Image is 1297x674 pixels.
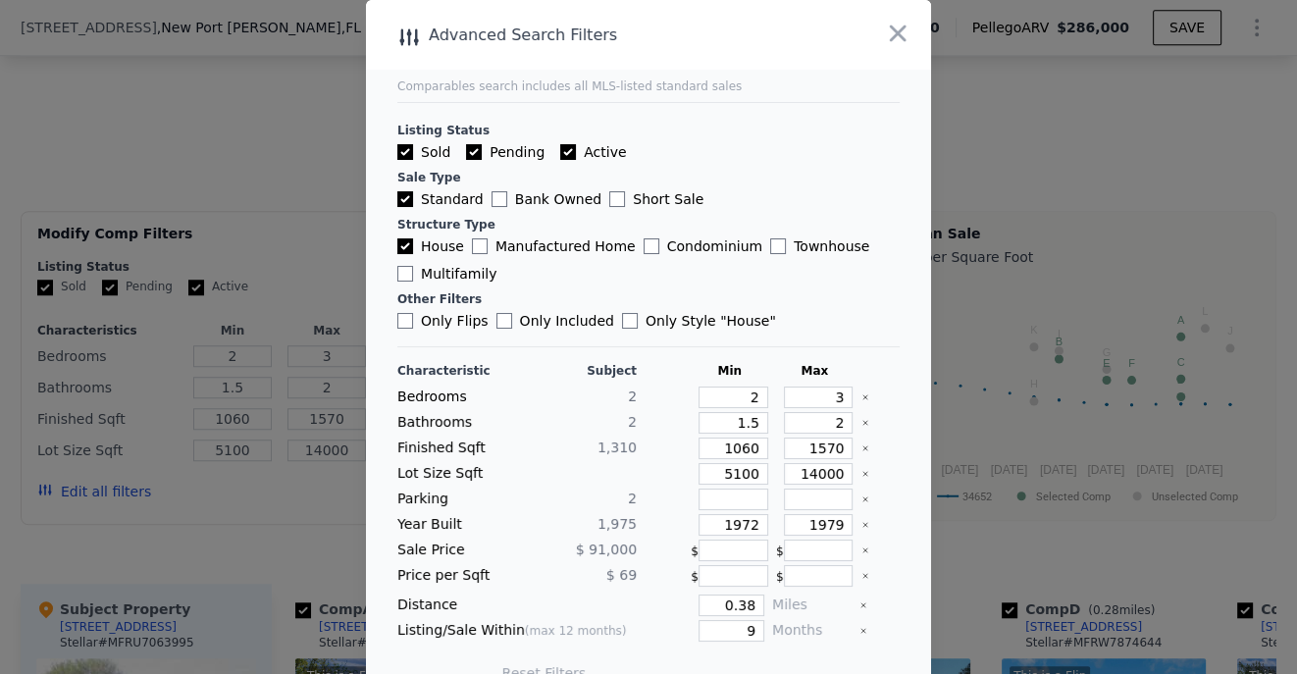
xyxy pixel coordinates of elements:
label: House [397,236,464,256]
button: Clear [861,521,869,529]
input: Bank Owned [492,191,507,207]
label: Short Sale [609,189,703,209]
div: Comparables search includes all MLS-listed standard sales [397,78,900,94]
label: Only Style " House " [622,311,776,331]
div: $ [691,540,768,561]
span: 2 [628,389,637,404]
div: Max [776,363,854,379]
input: Only Flips [397,313,413,329]
input: Multifamily [397,266,413,282]
div: Listing/Sale Within [397,620,637,642]
span: 1,310 [597,440,637,455]
input: Sold [397,144,413,160]
div: Other Filters [397,291,900,307]
div: Listing Status [397,123,900,138]
span: (max 12 months) [525,624,627,638]
input: Active [560,144,576,160]
div: Advanced Search Filters [366,22,818,49]
input: Manufactured Home [472,238,488,254]
input: Short Sale [609,191,625,207]
label: Bank Owned [492,189,601,209]
div: $ [776,540,854,561]
button: Clear [861,546,869,554]
div: $ [691,565,768,587]
span: $ 69 [606,567,637,583]
input: Condominium [644,238,659,254]
div: Distance [397,595,637,616]
span: 1,975 [597,516,637,532]
div: Months [772,620,852,642]
div: Characteristic [397,363,513,379]
input: Standard [397,191,413,207]
button: Clear [861,419,869,427]
label: Only Included [496,311,614,331]
div: Parking [397,489,513,510]
div: Min [691,363,768,379]
div: Year Built [397,514,513,536]
button: Clear [861,444,869,452]
button: Clear [859,627,867,635]
label: Sold [397,142,450,162]
button: Clear [861,470,869,478]
label: Multifamily [397,264,496,284]
input: House [397,238,413,254]
input: Townhouse [770,238,786,254]
span: $ 91,000 [576,542,637,557]
button: Clear [861,393,869,401]
label: Condominium [644,236,762,256]
div: Structure Type [397,217,900,233]
span: 2 [628,491,637,506]
input: Only Included [496,313,512,329]
span: 2 [628,414,637,430]
label: Active [560,142,626,162]
label: Only Flips [397,311,489,331]
label: Manufactured Home [472,236,636,256]
div: Price per Sqft [397,565,513,587]
input: Only Style "House" [622,313,638,329]
label: Pending [466,142,545,162]
div: Bedrooms [397,387,513,408]
div: Sale Type [397,170,900,185]
label: Townhouse [770,236,869,256]
div: Lot Size Sqft [397,463,513,485]
div: Subject [521,363,637,379]
label: Standard [397,189,484,209]
div: Sale Price [397,540,513,561]
button: Clear [861,572,869,580]
button: Clear [861,495,869,503]
div: $ [776,565,854,587]
div: Miles [772,595,852,616]
div: Bathrooms [397,412,513,434]
div: Finished Sqft [397,438,513,459]
button: Clear [859,601,867,609]
input: Pending [466,144,482,160]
